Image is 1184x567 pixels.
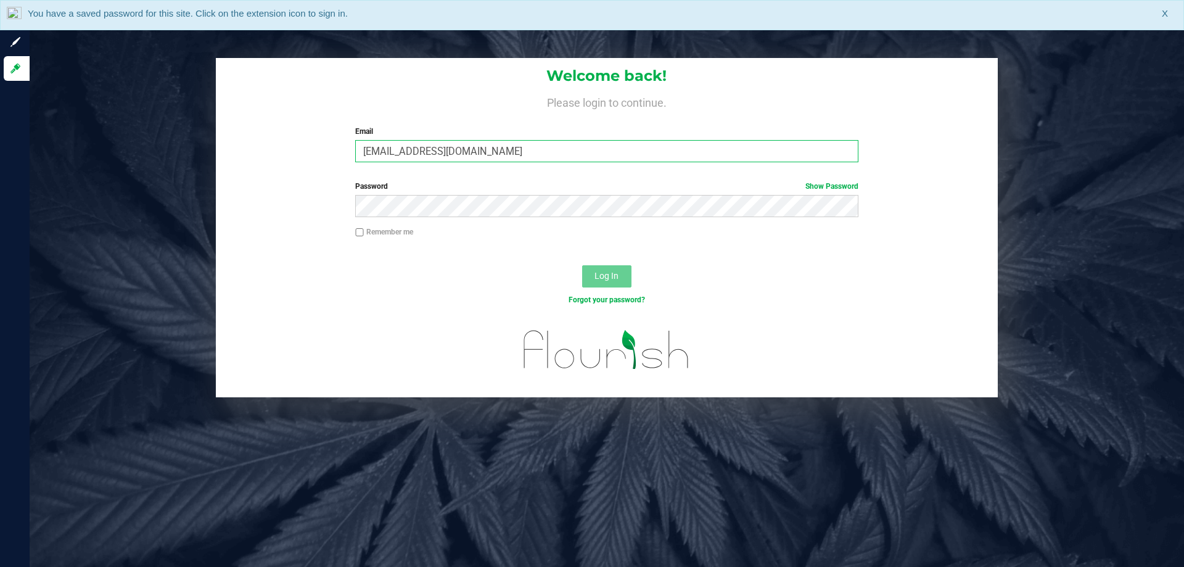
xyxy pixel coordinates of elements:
h4: Please login to continue. [216,94,998,109]
a: Forgot your password? [569,296,645,304]
a: Show Password [805,182,858,191]
h1: Welcome back! [216,68,998,84]
inline-svg: Sign up [9,36,22,48]
span: Log In [594,271,619,281]
img: notLoggedInIcon.png [7,7,22,23]
img: flourish_logo.svg [509,318,704,381]
inline-svg: Log in [9,62,22,75]
label: Remember me [355,226,413,238]
span: X [1162,7,1168,21]
span: Password [355,182,388,191]
span: You have a saved password for this site. Click on the extension icon to sign in. [28,8,348,19]
button: Log In [582,265,631,288]
label: Email [355,126,858,137]
input: Remember me [355,228,364,237]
